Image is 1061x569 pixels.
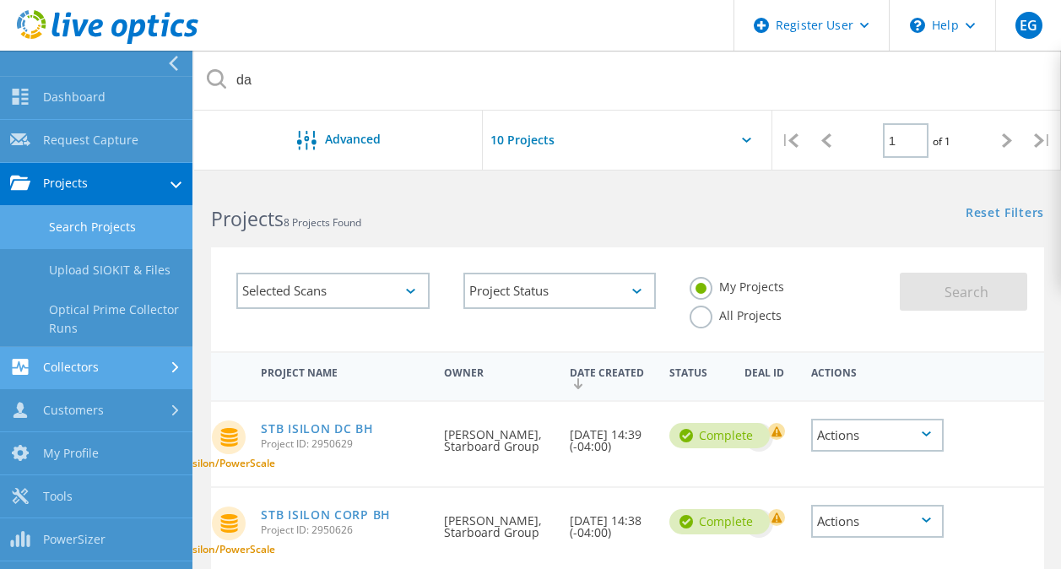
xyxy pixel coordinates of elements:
[669,423,770,448] div: Complete
[1025,111,1061,171] div: |
[966,207,1044,221] a: Reset Filters
[189,458,275,469] span: Isilon/PowerScale
[772,111,809,171] div: |
[933,134,950,149] span: of 1
[284,215,361,230] span: 8 Projects Found
[910,18,925,33] svg: \n
[561,488,661,555] div: [DATE] 14:38 (-04:00)
[189,545,275,555] span: Isilon/PowerScale
[211,205,284,232] b: Projects
[690,306,782,322] label: All Projects
[811,505,945,538] div: Actions
[1020,19,1037,32] span: EG
[261,439,427,449] span: Project ID: 2950629
[803,355,953,387] div: Actions
[325,133,381,145] span: Advanced
[261,423,373,435] a: STB ISILON DC BH
[436,488,560,555] div: [PERSON_NAME], Starboard Group
[661,355,736,387] div: Status
[900,273,1027,311] button: Search
[561,355,661,398] div: Date Created
[17,35,198,47] a: Live Optics Dashboard
[261,525,427,535] span: Project ID: 2950626
[561,402,661,469] div: [DATE] 14:39 (-04:00)
[690,277,784,293] label: My Projects
[261,509,391,521] a: STB ISILON CORP BH
[436,402,560,469] div: [PERSON_NAME], Starboard Group
[669,509,770,534] div: Complete
[236,273,430,309] div: Selected Scans
[811,419,945,452] div: Actions
[736,355,803,387] div: Deal Id
[252,355,436,387] div: Project Name
[463,273,657,309] div: Project Status
[436,355,560,387] div: Owner
[945,283,988,301] span: Search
